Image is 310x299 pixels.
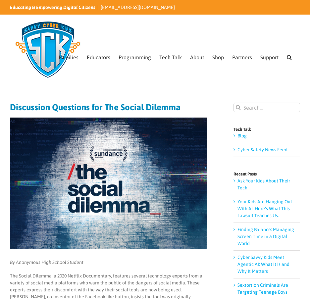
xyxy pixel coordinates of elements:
[233,127,300,131] h4: Tech Talk
[212,42,224,71] a: Shop
[287,42,292,71] a: Search
[232,42,252,71] a: Partners
[87,55,110,60] span: Educators
[10,5,95,10] i: Educating & Empowering Digital Citizens
[59,55,78,60] span: Families
[59,42,300,71] nav: Main Menu
[232,55,252,60] span: Partners
[237,147,287,152] a: Cyber Safety News Feed
[237,227,294,246] a: Finding Balance: Managing Screen Time in a Digital World
[237,199,292,218] a: Your Kids Are Hanging Out With AI. Here’s What This Lawsuit Teaches Us.
[10,260,83,265] em: By Anonymous High School Student
[237,133,247,138] a: Blog
[212,55,224,60] span: Shop
[237,255,289,274] a: Cyber Savvy Kids Meet Agentic AI: What It Is and Why It Matters
[159,55,182,60] span: Tech Talk
[233,103,300,112] input: Search...
[87,42,110,71] a: Educators
[119,55,151,60] span: Programming
[237,178,290,190] a: Ask Your Kids About Their Tech
[10,103,207,112] h1: Discussion Questions for The Social Dilemma
[260,55,279,60] span: Support
[119,42,151,71] a: Programming
[260,42,279,71] a: Support
[233,103,243,112] input: Search
[10,17,86,83] img: Savvy Cyber Kids Logo
[159,42,182,71] a: Tech Talk
[101,5,175,10] a: [EMAIL_ADDRESS][DOMAIN_NAME]
[233,172,300,176] h4: Recent Posts
[237,282,288,295] a: Sextortion Criminals Are Targeting Teenage Boys
[190,42,204,71] a: About
[59,42,78,71] a: Families
[190,55,204,60] span: About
